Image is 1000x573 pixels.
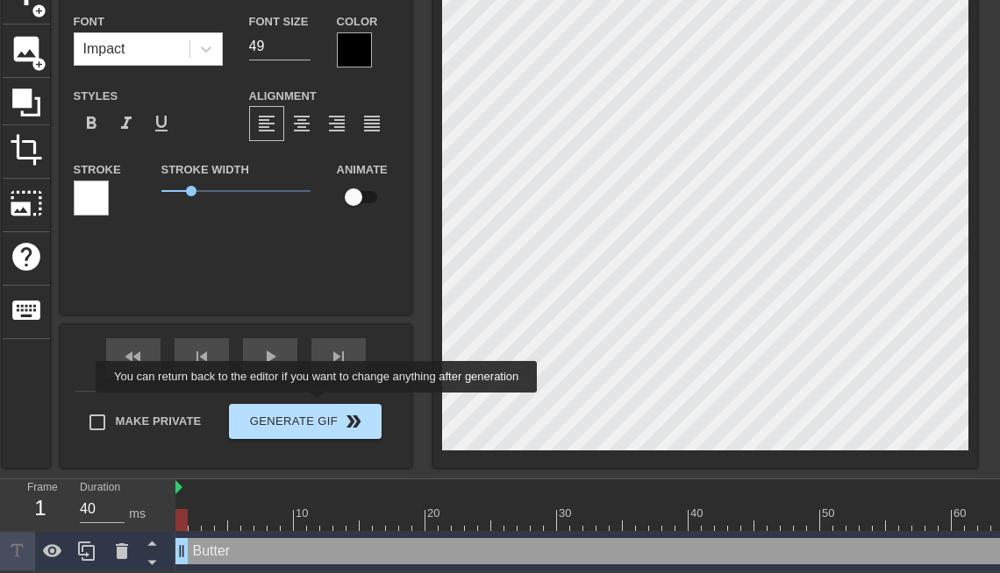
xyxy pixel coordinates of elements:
label: Stroke [74,161,121,179]
label: Color [337,13,378,31]
div: 30 [559,505,575,522]
span: fast_rewind [123,346,144,367]
div: 40 [690,505,706,522]
span: keyboard [10,294,43,327]
label: Font [74,13,104,31]
div: 10 [296,505,311,522]
label: Alignment [249,88,317,105]
label: Duration [80,483,120,493]
span: format_underline [151,113,172,134]
label: Styles [74,88,118,105]
span: format_italic [116,113,137,134]
span: format_align_center [291,113,312,134]
span: double_arrow [343,411,364,432]
span: format_align_right [326,113,347,134]
span: image [10,32,43,66]
span: help [10,240,43,273]
div: ms [129,505,146,523]
div: 20 [427,505,443,522]
label: Font Size [249,13,309,31]
span: Generate Gif [236,411,374,432]
span: Make Private [116,413,202,430]
div: Frame [14,479,67,530]
button: Generate Gif [229,404,381,439]
span: format_align_left [256,113,277,134]
span: photo_size_select_large [10,187,43,220]
label: Animate [337,161,388,179]
span: skip_next [328,346,349,367]
span: skip_previous [191,346,212,367]
label: Stroke Width [161,161,249,179]
span: crop [10,133,43,166]
span: play_arrow [260,346,281,367]
span: add_circle [32,57,46,72]
span: drag_handle [173,542,190,560]
div: Impact [83,39,125,60]
div: 60 [954,505,969,522]
span: add_circle [32,4,46,18]
div: 50 [822,505,838,522]
div: 1 [27,492,54,524]
span: format_align_justify [361,113,382,134]
span: format_bold [81,113,102,134]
